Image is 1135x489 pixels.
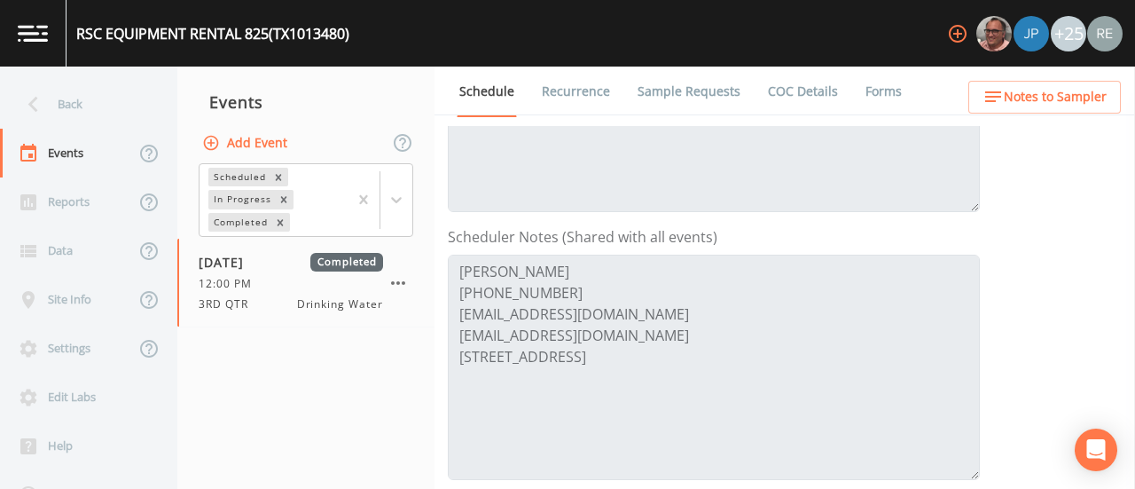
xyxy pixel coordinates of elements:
[269,168,288,186] div: Remove Scheduled
[208,168,269,186] div: Scheduled
[975,16,1013,51] div: Mike Franklin
[1004,86,1107,108] span: Notes to Sampler
[1075,429,1117,471] div: Open Intercom Messenger
[635,67,743,116] a: Sample Requests
[208,213,270,232] div: Completed
[310,253,383,272] span: Completed
[1051,16,1086,51] div: +25
[177,239,434,327] a: [DATE]Completed12:00 PM3RD QTRDrinking Water
[274,190,294,209] div: Remove In Progress
[297,296,383,312] span: Drinking Water
[199,253,256,272] span: [DATE]
[976,16,1012,51] img: e2d790fa78825a4bb76dcb6ab311d44c
[1014,16,1049,51] img: 41241ef155101aa6d92a04480b0d0000
[1013,16,1050,51] div: Joshua gere Paul
[457,67,517,117] a: Schedule
[18,25,48,42] img: logo
[208,190,274,209] div: In Progress
[199,276,262,292] span: 12:00 PM
[199,296,259,312] span: 3RD QTR
[1087,16,1123,51] img: e720f1e92442e99c2aab0e3b783e6548
[177,80,434,124] div: Events
[270,213,290,232] div: Remove Completed
[199,127,294,160] button: Add Event
[863,67,904,116] a: Forms
[765,67,841,116] a: COC Details
[539,67,613,116] a: Recurrence
[968,81,1121,114] button: Notes to Sampler
[448,255,980,480] textarea: [PERSON_NAME] [PHONE_NUMBER] [EMAIL_ADDRESS][DOMAIN_NAME] [EMAIL_ADDRESS][DOMAIN_NAME] [STREET_AD...
[448,226,717,248] label: Scheduler Notes (Shared with all events)
[76,23,349,44] div: RSC EQUIPMENT RENTAL 825 (TX1013480)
